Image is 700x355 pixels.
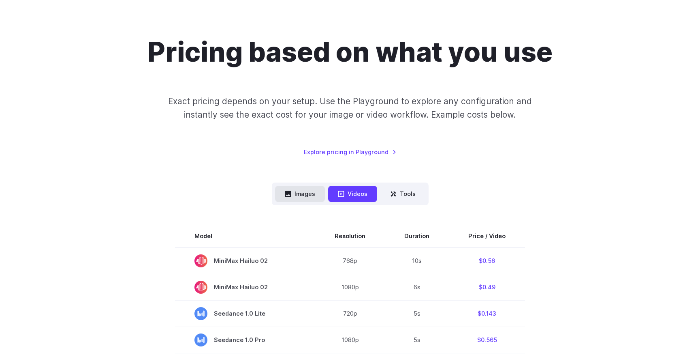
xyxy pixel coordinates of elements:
[315,327,385,353] td: 1080p
[175,225,315,247] th: Model
[449,327,525,353] td: $0.565
[153,95,547,122] p: Exact pricing depends on your setup. Use the Playground to explore any configuration and instantl...
[194,307,296,320] span: Seedance 1.0 Lite
[194,254,296,267] span: MiniMax Hailuo 02
[147,36,553,69] h1: Pricing based on what you use
[385,247,449,274] td: 10s
[304,147,397,157] a: Explore pricing in Playground
[315,247,385,274] td: 768p
[385,300,449,327] td: 5s
[194,281,296,294] span: MiniMax Hailuo 02
[380,186,425,202] button: Tools
[385,225,449,247] th: Duration
[449,274,525,300] td: $0.49
[449,247,525,274] td: $0.56
[449,225,525,247] th: Price / Video
[275,186,325,202] button: Images
[315,274,385,300] td: 1080p
[315,225,385,247] th: Resolution
[328,186,377,202] button: Videos
[385,327,449,353] td: 5s
[194,333,296,346] span: Seedance 1.0 Pro
[385,274,449,300] td: 6s
[315,300,385,327] td: 720p
[449,300,525,327] td: $0.143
